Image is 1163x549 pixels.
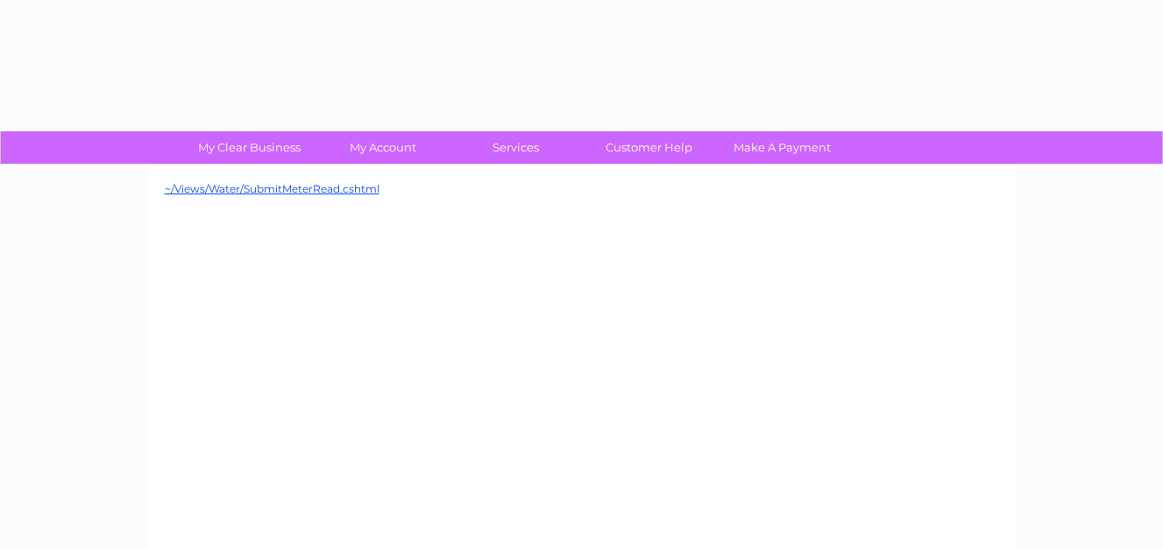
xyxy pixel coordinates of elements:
[165,182,379,195] a: ~/Views/Water/SubmitMeterRead.cshtml
[443,131,588,164] a: Services
[310,131,455,164] a: My Account
[577,131,721,164] a: Customer Help
[710,131,855,164] a: Make A Payment
[177,131,322,164] a: My Clear Business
